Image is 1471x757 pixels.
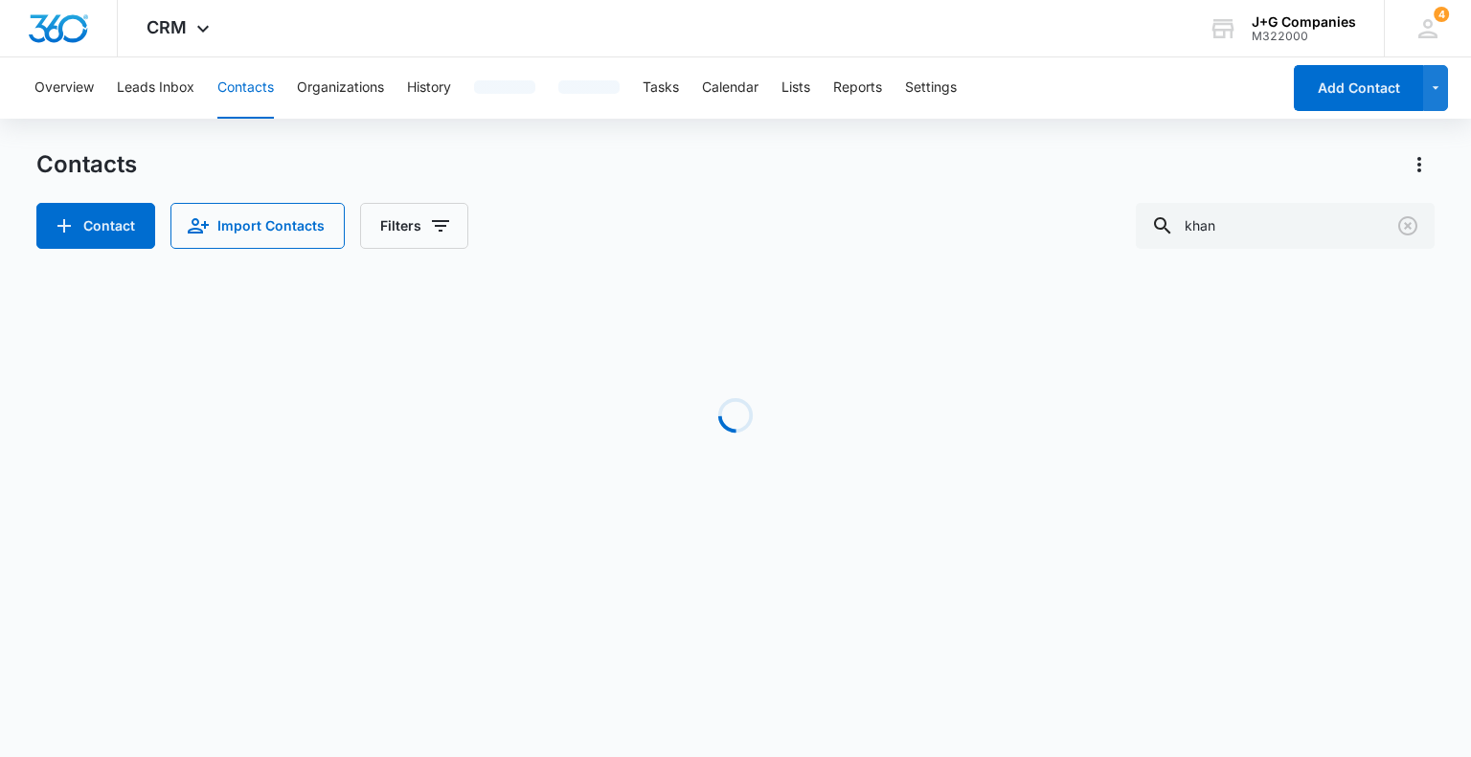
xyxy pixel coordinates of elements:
[36,203,155,249] button: Add Contact
[833,57,882,119] button: Reports
[297,57,384,119] button: Organizations
[1136,203,1435,249] input: Search Contacts
[905,57,957,119] button: Settings
[360,203,468,249] button: Filters
[36,150,137,179] h1: Contacts
[643,57,679,119] button: Tasks
[1434,7,1449,22] div: notifications count
[217,57,274,119] button: Contacts
[702,57,758,119] button: Calendar
[147,17,187,37] span: CRM
[34,57,94,119] button: Overview
[1404,149,1435,180] button: Actions
[170,203,345,249] button: Import Contacts
[1252,30,1356,43] div: account id
[407,57,451,119] button: History
[117,57,194,119] button: Leads Inbox
[781,57,810,119] button: Lists
[1434,7,1449,22] span: 4
[1392,211,1423,241] button: Clear
[1252,14,1356,30] div: account name
[1294,65,1423,111] button: Add Contact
